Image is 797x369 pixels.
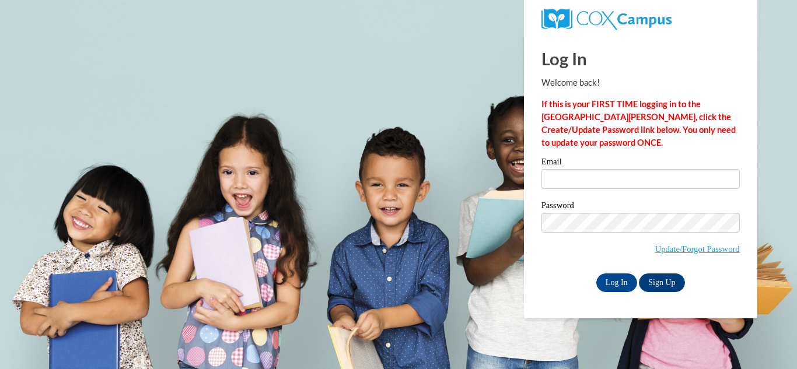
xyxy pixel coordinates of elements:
[541,9,672,30] img: COX Campus
[541,99,736,147] strong: If this is your FIRST TIME logging in to the [GEOGRAPHIC_DATA][PERSON_NAME], click the Create/Upd...
[639,273,684,292] a: Sign Up
[655,244,740,254] a: Update/Forgot Password
[541,201,740,213] label: Password
[541,47,740,71] h1: Log In
[596,273,637,292] input: Log In
[541,76,740,89] p: Welcome back!
[541,13,672,23] a: COX Campus
[541,157,740,169] label: Email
